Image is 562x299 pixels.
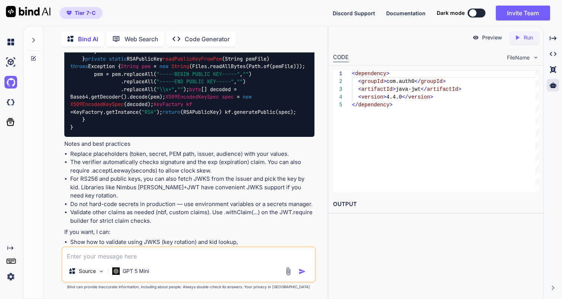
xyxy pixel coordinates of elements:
[333,9,375,17] button: Discord Support
[333,78,342,86] div: 2
[154,101,183,108] span: KeyFactory
[123,267,149,275] p: GPT 5 Mini
[70,238,314,247] li: Show how to validate using JWKS (key rotation) and kid lookup,
[171,63,189,70] span: String
[4,270,17,283] img: settings
[333,10,375,16] span: Discord Support
[414,78,421,84] span: </
[472,34,479,41] img: preview
[70,101,124,108] span: X509EncodedKeySpec
[243,71,249,77] span: ""
[386,9,426,17] button: Documentation
[237,78,243,85] span: ""
[402,94,408,100] span: </
[70,158,314,175] li: The verifier automatically checks signature and the exp (expiration) claim. You can also require ...
[4,56,17,68] img: ai-studio
[390,102,393,108] span: >
[70,200,314,209] li: Do not hard-code secrets in production — use environment variables or a secrets manager.
[458,86,461,92] span: >
[443,78,446,84] span: >
[142,109,156,115] span: "RSA"
[352,71,355,77] span: <
[70,63,88,70] span: throws
[333,101,342,109] div: 5
[533,54,539,61] img: chevron down
[482,34,502,41] p: Preview
[333,86,342,93] div: 3
[352,102,358,108] span: </
[70,175,314,200] li: For RS256 and public keys, you can also fetch JWKS from the issuer and pick the key by kid. Libra...
[496,6,550,20] button: Invite Team
[125,35,158,44] p: Web Search
[284,267,293,276] img: attachment
[358,94,361,100] span: <
[156,86,174,93] span: "\\s+"
[185,35,230,44] p: Code Generator
[109,55,127,62] span: static
[159,63,168,70] span: new
[421,86,427,92] span: </
[387,78,415,84] span: com.auth0
[361,78,383,84] span: groupId
[154,63,156,70] span: =
[358,86,361,92] span: <
[156,78,234,85] span: "-----END PUBLIC KEY-----"
[70,208,314,225] li: Validate other claims as needed (nbf, custom claims). Use .withClaim(...) on the JWT.require buil...
[387,71,390,77] span: >
[361,94,383,100] span: version
[333,53,349,62] div: CODE
[64,228,314,237] p: If you want, I can:
[67,11,72,15] img: premium
[361,86,393,92] span: artifactId
[430,94,433,100] span: >
[165,93,219,100] span: X509EncodedKeySpec
[524,34,533,41] p: Run
[358,102,390,108] span: dependency
[393,86,395,92] span: >
[427,86,458,92] span: artifactId
[70,109,73,115] span: =
[61,284,316,290] p: Bind can provide inaccurate information, including about people. Always double-check its answers....
[64,140,314,148] p: Notes and best practices
[4,96,17,109] img: darkCloudIdeIcon
[222,55,269,62] span: (String pemFile)
[79,267,96,275] p: Source
[329,196,543,213] h2: OUTPUT
[222,93,234,100] span: spec
[4,76,17,89] img: githubLight
[162,109,180,115] span: return
[6,6,51,17] img: Bind AI
[243,93,252,100] span: new
[156,71,240,77] span: "-----BEGIN PUBLIC KEY-----"
[358,78,361,84] span: <
[142,63,151,70] span: pem
[186,101,192,108] span: kf
[437,9,465,17] span: Dark mode
[98,268,104,274] img: Pick Models
[162,55,222,62] span: readPublicKeyFromPem
[355,71,387,77] span: dependency
[189,86,201,93] span: byte
[383,94,386,100] span: >
[4,36,17,48] img: chat
[121,63,139,70] span: String
[112,267,120,274] img: GPT 5 Mini
[387,94,402,100] span: 4.4.0
[177,86,183,93] span: ""
[386,10,426,16] span: Documentation
[421,78,443,84] span: groupId
[408,94,430,100] span: version
[507,54,530,61] span: FileName
[396,86,421,92] span: java-jwt
[78,35,98,44] p: Bind AI
[237,93,240,100] span: =
[75,9,96,17] span: Tier 7-C
[59,7,103,19] button: premiumTier 7-C
[383,78,386,84] span: >
[298,268,306,275] img: icon
[333,70,342,78] div: 1
[333,93,342,101] div: 4
[85,55,106,62] span: private
[70,150,314,158] li: Replace placeholders (token, secret, PEM path, issuer, audience) with your values.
